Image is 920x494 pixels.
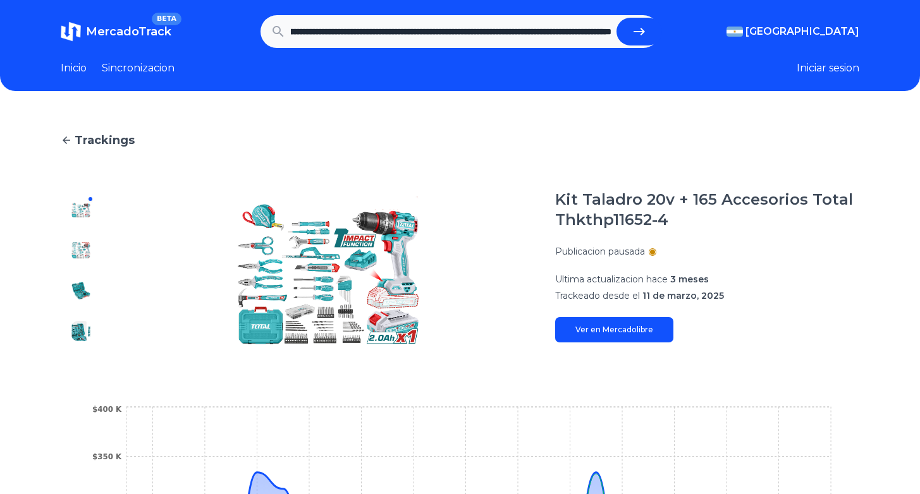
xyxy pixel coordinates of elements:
tspan: $400 K [92,405,122,414]
button: Iniciar sesion [797,61,859,76]
a: Ver en Mercadolibre [555,317,673,342]
a: Sincronizacion [102,61,175,76]
a: MercadoTrackBETA [61,21,171,42]
img: Kit Taladro 20v + 165 Accesorios Total Thkthp11652-4 [71,240,91,260]
span: Trackeado desde el [555,290,640,301]
span: BETA [152,13,181,25]
img: MercadoTrack [61,21,81,42]
button: [GEOGRAPHIC_DATA] [727,24,859,39]
span: 3 meses [670,274,709,285]
h1: Kit Taladro 20v + 165 Accesorios Total Thkthp11652-4 [555,190,859,230]
p: Publicacion pausada [555,245,645,258]
span: 11 de marzo, 2025 [642,290,724,301]
img: Kit Taladro 20v + 165 Accesorios Total Thkthp11652-4 [71,321,91,341]
a: Trackings [61,131,859,149]
span: Trackings [75,131,135,149]
tspan: $350 K [92,452,122,461]
img: Kit Taladro 20v + 165 Accesorios Total Thkthp11652-4 [71,200,91,220]
a: Inicio [61,61,87,76]
img: Argentina [727,27,743,37]
img: Kit Taladro 20v + 165 Accesorios Total Thkthp11652-4 [126,190,530,351]
span: [GEOGRAPHIC_DATA] [745,24,859,39]
span: Ultima actualizacion hace [555,274,668,285]
span: MercadoTrack [86,25,171,39]
img: Kit Taladro 20v + 165 Accesorios Total Thkthp11652-4 [71,280,91,301]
